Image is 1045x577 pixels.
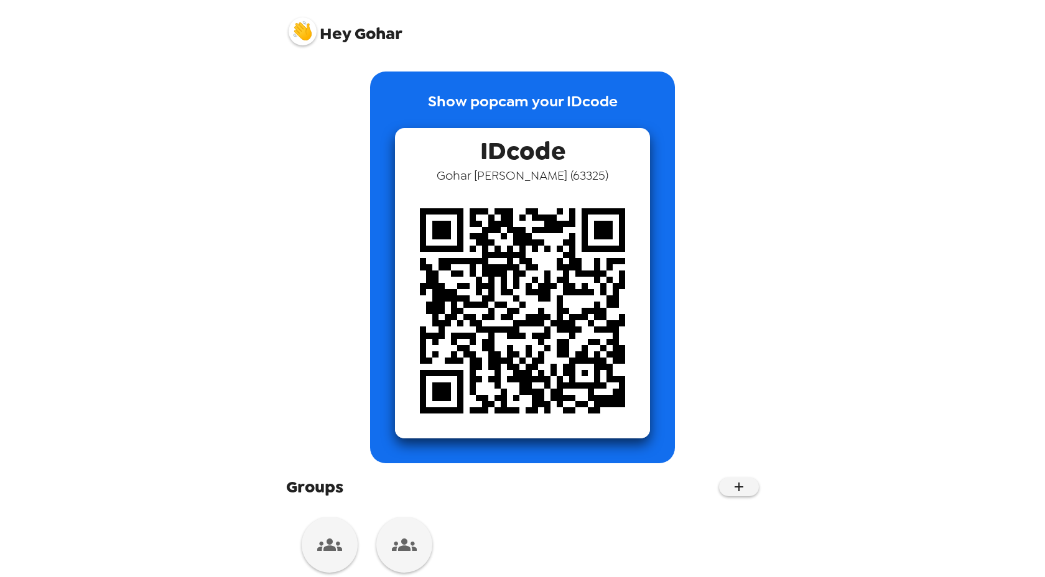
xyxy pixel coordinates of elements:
img: profile pic [289,17,317,45]
span: Gohar [PERSON_NAME] ( 63325 ) [437,167,608,183]
span: Gohar [289,11,402,42]
img: qr code [395,183,650,438]
span: IDcode [480,128,565,167]
span: Hey [320,22,351,45]
p: Show popcam your IDcode [428,90,618,128]
span: Groups [286,476,343,498]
